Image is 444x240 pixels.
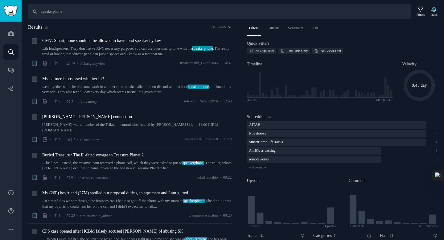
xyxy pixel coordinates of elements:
div: 0 Comment s [349,224,364,228]
span: · [220,99,221,104]
a: [PERSON_NAME] [PERSON_NAME] connection [42,114,132,120]
span: 74 [66,60,75,66]
a: ...th loudspeakers. They don't serve ANY necessary purpose, you can use your smartphone with thes... [42,46,232,57]
span: speakerphone [187,85,209,89]
a: My partner is obsessed with her bf? [42,76,104,82]
div: Sort [210,25,215,29]
span: 1 [53,175,60,180]
span: 14:37 [223,60,232,66]
span: · [64,136,66,143]
span: u/Recent_Nebula2976 [184,99,218,104]
span: r/changemyview [80,61,105,66]
span: u/Personal-Force-158 [185,137,218,142]
img: GummySearch logo [4,6,18,16]
span: 13 [53,137,62,142]
span: r/conspiracy [80,138,99,142]
span: speakerphone [183,199,205,203]
span: · [63,98,64,105]
span: Sentiment [288,26,303,31]
span: speakerphone [182,161,204,165]
div: 36+ Comments [417,224,438,228]
span: Timeline [247,61,262,67]
span: 99 [44,26,48,29]
span: 38 [390,234,393,237]
span: · [77,213,78,219]
span: 21 [261,234,264,237]
button: Recent [217,25,232,29]
div: Text Posts Only [287,49,308,53]
div: SmartHomeLifeHacks [247,139,285,146]
span: u/aquabettacadabra [189,213,218,218]
span: Patterns [267,26,279,31]
div: 4 [432,122,438,128]
span: · [220,60,221,66]
span: Results [28,23,42,31]
div: Not Viewed Yet [321,49,341,53]
a: CMV: Smartphone shouldn't be allowed to have loud speaker by law [42,37,161,44]
span: · [50,213,51,219]
span: 2 [53,99,60,104]
span: 11:23 [223,137,232,142]
span: r/treasureplanetmovie [78,176,111,180]
div: Filters [417,13,425,17]
div: AITAH [247,121,263,129]
span: · [50,60,51,67]
span: · [63,60,64,67]
div: 3 [432,148,438,154]
span: · [75,174,76,181]
span: 09:20 [223,213,232,218]
div: remoteworks [247,156,271,163]
a: ...it stressful as we sort through the finances etc. I had just got off the phone with my mom ons... [42,198,232,209]
span: · [75,98,76,105]
span: 0 [53,60,60,66]
span: 5 [334,234,335,237]
div: 4 [432,131,438,136]
div: 3 [432,157,438,162]
span: · [220,213,221,218]
span: 0 [66,175,73,180]
span: 12:40 [223,99,232,104]
h2: Flair [380,232,388,239]
span: · [77,136,78,143]
button: Track [428,5,440,18]
input: Search Keyword [28,4,411,19]
span: 23 [66,213,75,218]
span: r/polyamory [78,99,97,104]
div: 14:37 [DATE] [376,98,394,102]
h2: Subreddits [247,114,265,120]
span: · [63,213,64,219]
text: 9.4 / day [412,83,427,88]
span: Velocity [402,61,417,67]
div: Track [430,13,438,17]
span: · [50,136,51,143]
span: Buried Treasure : The ill-fated voyage to Treasure Planet 2 [42,152,144,158]
div: 18+ Upvotes [319,224,336,228]
h2: Topics [247,232,258,239]
span: · [50,174,51,181]
span: 73 [267,115,271,118]
span: u/kid_cataldo [197,175,218,180]
span: · [77,60,78,67]
span: 3 [66,99,73,104]
span: · [50,98,51,105]
span: speakerphone [192,46,214,51]
span: 1 [53,213,60,218]
span: 09:22 [223,175,232,180]
div: 0 Upvote s [247,224,259,228]
div: [DATE] [247,98,257,102]
div: AmIOverreacting [247,147,278,155]
a: ...ed together while he did some work in another room so she called him on discord and put it ons... [42,84,232,95]
div: No Duplicates [256,49,274,53]
div: Novelnews [247,130,268,138]
a: CPS case opened after HCBM falsely accused [PERSON_NAME] of abusing SK [42,228,183,234]
a: My (26F) boyfriend (27M) spoiled our proposal during an argument and I am gutted [42,190,188,196]
a: [PERSON_NAME] was a member of the Trilateral commission funded by [PERSON_NAME] Skip to 14:00 [UR... [42,122,232,133]
span: Filters [249,26,259,31]
span: u/Successful_Guide5845 [180,60,218,66]
span: Ask [312,26,318,31]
